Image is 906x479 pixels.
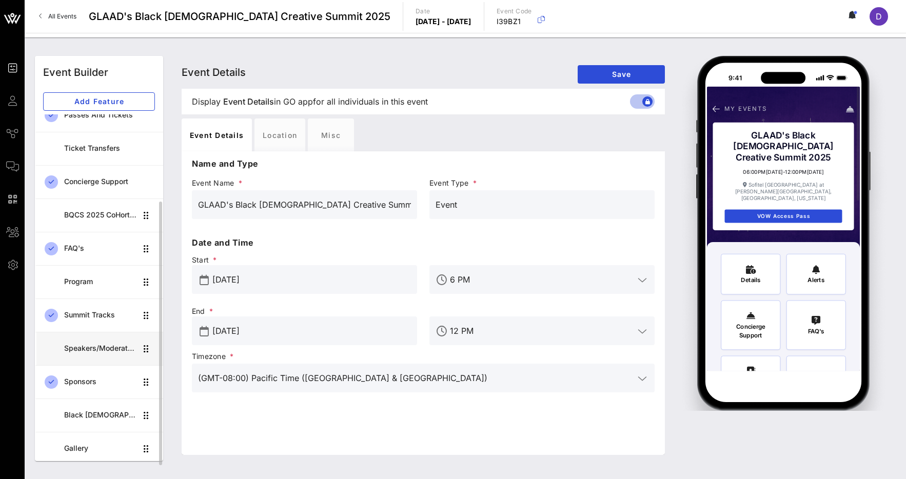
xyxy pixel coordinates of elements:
[35,332,163,365] a: Speakers/Moderators
[198,370,634,386] input: Timezone
[497,6,532,16] p: Event Code
[64,111,155,119] div: Passes and Tickets
[52,97,146,106] span: Add Feature
[35,432,163,465] a: Gallery
[64,344,136,353] div: Speakers/Moderators
[212,323,411,339] input: End Date
[64,277,136,286] div: Program
[192,351,655,362] span: Timezone
[586,70,657,78] span: Save
[308,118,354,151] div: Misc
[64,444,136,453] div: Gallery
[43,92,155,111] button: Add Feature
[192,178,417,188] span: Event Name
[35,265,163,298] a: Program
[35,365,163,398] a: Sponsors
[64,311,136,320] div: Summit Tracks
[212,271,411,288] input: Start Date
[64,211,136,219] div: BQCS 2025 CoHort Guestbook
[35,165,163,198] a: Concierge Support
[64,377,136,386] div: Sponsors
[223,95,274,108] span: Event Details
[192,236,655,249] p: Date and Time
[35,232,163,265] a: FAQ's
[429,178,655,188] span: Event Type
[192,255,417,265] span: Start
[64,177,155,186] div: Concierge Support
[200,326,209,336] button: prepend icon
[35,198,163,232] a: BQCS 2025 CoHort Guestbook
[64,244,136,253] div: FAQ's
[192,306,417,316] span: End
[192,157,655,170] p: Name and Type
[182,66,246,78] span: Event Details
[48,12,76,20] span: All Events
[416,16,471,27] p: [DATE] - [DATE]
[33,8,83,25] a: All Events
[870,7,888,26] div: D
[35,398,163,432] a: Black [DEMOGRAPHIC_DATA] Creative Summit CoHort
[35,132,163,165] a: Ticket Transfers
[450,323,634,339] input: End Time
[192,95,428,108] span: Display in GO app
[254,118,305,151] div: Location
[200,275,209,285] button: prepend icon
[578,65,665,84] button: Save
[64,411,136,420] div: Black [DEMOGRAPHIC_DATA] Creative Summit CoHort
[436,196,648,213] input: Event Type
[35,298,163,332] a: Summit Tracks
[876,11,882,22] span: D
[416,6,471,16] p: Date
[313,95,428,108] span: for all individuals in this event
[43,65,108,80] div: Event Builder
[89,9,390,24] span: GLAAD's Black [DEMOGRAPHIC_DATA] Creative Summit 2025
[198,196,411,213] input: Event Name
[35,98,163,132] a: Passes and Tickets
[64,144,155,153] div: Ticket Transfers
[450,271,634,288] input: Start Time
[497,16,532,27] p: I39BZ1
[182,118,252,151] div: Event Details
